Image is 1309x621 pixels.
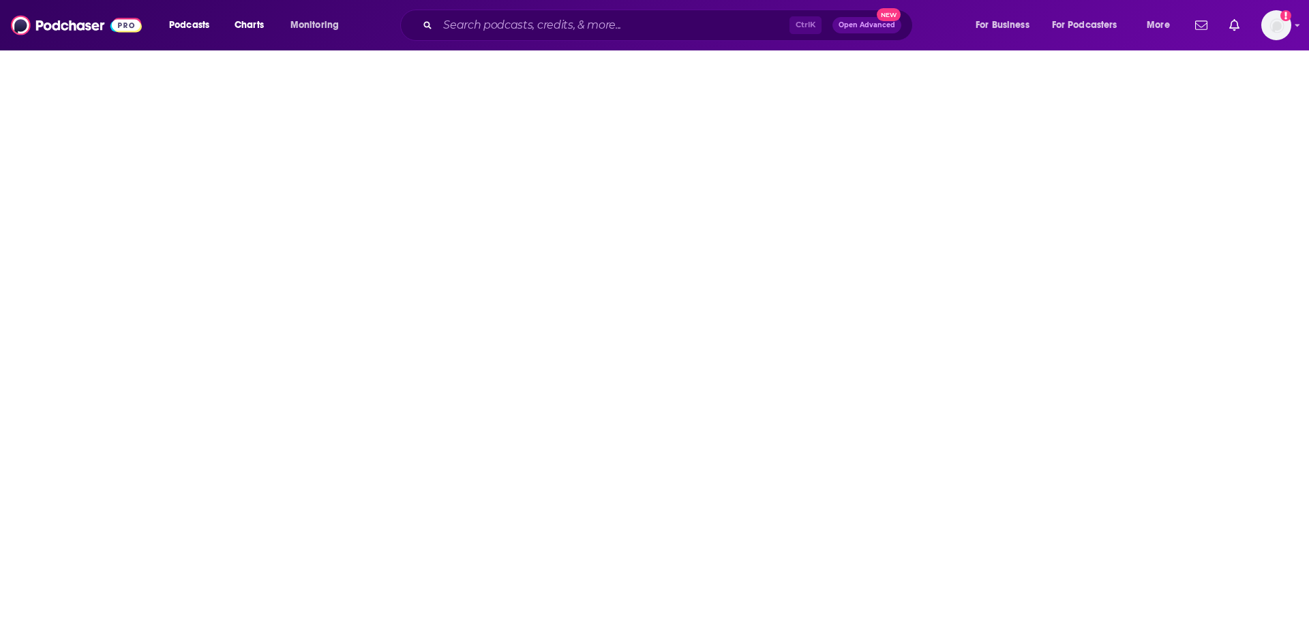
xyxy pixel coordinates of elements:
div: Search podcasts, credits, & more... [413,10,926,41]
span: Monitoring [290,16,339,35]
span: Logged in as aci-podcast [1261,10,1291,40]
a: Charts [226,14,272,36]
button: Show profile menu [1261,10,1291,40]
button: open menu [1137,14,1187,36]
span: New [877,8,901,21]
a: Show notifications dropdown [1224,14,1245,37]
img: User Profile [1261,10,1291,40]
span: More [1147,16,1170,35]
span: Charts [235,16,264,35]
input: Search podcasts, credits, & more... [438,14,789,36]
span: For Podcasters [1052,16,1117,35]
img: Podchaser - Follow, Share and Rate Podcasts [11,12,142,38]
button: open menu [160,14,227,36]
button: open menu [966,14,1047,36]
span: Podcasts [169,16,209,35]
span: Open Advanced [839,22,895,29]
button: open menu [1043,14,1137,36]
span: For Business [976,16,1029,35]
a: Show notifications dropdown [1190,14,1213,37]
span: Ctrl K [789,16,822,34]
button: open menu [281,14,357,36]
button: Open AdvancedNew [832,17,901,33]
svg: Add a profile image [1280,10,1291,21]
